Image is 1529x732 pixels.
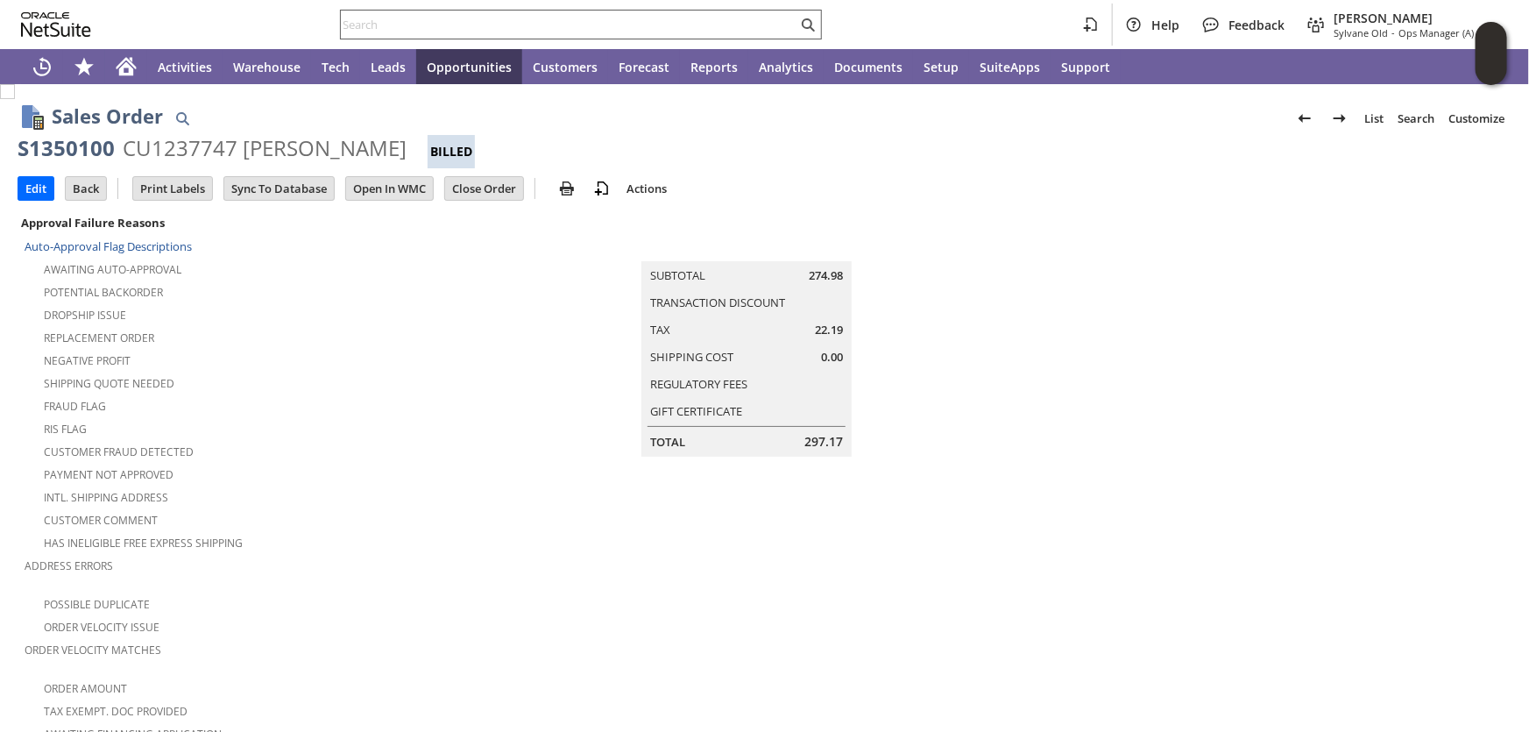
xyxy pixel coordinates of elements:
[44,490,168,505] a: Intl. Shipping Address
[445,177,523,200] input: Close Order
[824,49,913,84] a: Documents
[619,59,669,75] span: Forecast
[133,177,212,200] input: Print Labels
[556,178,577,199] img: print.svg
[650,267,705,283] a: Subtotal
[25,238,192,254] a: Auto-Approval Flag Descriptions
[32,56,53,77] svg: Recent Records
[1228,17,1285,33] span: Feedback
[1476,22,1507,85] iframe: Click here to launch Oracle Guided Learning Help Panel
[650,434,685,450] a: Total
[44,308,126,323] a: Dropship Issue
[1398,26,1497,39] span: Ops Manager (A) (F2L)
[360,49,416,84] a: Leads
[116,56,137,77] svg: Home
[346,177,433,200] input: Open In WMC
[371,59,406,75] span: Leads
[18,177,53,200] input: Edit
[680,49,748,84] a: Reports
[21,49,63,84] a: Recent Records
[123,134,407,162] div: CU1237747 [PERSON_NAME]
[25,558,113,573] a: Address Errors
[44,399,106,414] a: Fraud Flag
[233,59,301,75] span: Warehouse
[74,56,95,77] svg: Shortcuts
[533,59,598,75] span: Customers
[969,49,1051,84] a: SuiteApps
[1334,10,1497,26] span: [PERSON_NAME]
[690,59,738,75] span: Reports
[44,620,159,635] a: Order Velocity Issue
[63,49,105,84] div: Shortcuts
[105,49,147,84] a: Home
[759,59,813,75] span: Analytics
[322,59,350,75] span: Tech
[416,49,522,84] a: Opportunities
[44,704,188,719] a: Tax Exempt. Doc Provided
[1329,108,1350,129] img: Next
[172,108,193,129] img: Quick Find
[619,181,674,196] a: Actions
[44,376,174,391] a: Shipping Quote Needed
[52,102,163,131] h1: Sales Order
[650,322,670,338] a: Tax
[44,467,173,482] a: Payment not approved
[44,422,87,437] a: RIS flag
[311,49,360,84] a: Tech
[1391,26,1395,39] span: -
[591,178,612,199] img: add-record.svg
[44,536,243,551] a: Has Ineligible Free Express Shipping
[44,262,181,277] a: Awaiting Auto-Approval
[223,49,311,84] a: Warehouse
[650,403,742,419] a: Gift Certificate
[1051,49,1121,84] a: Support
[924,59,959,75] span: Setup
[913,49,969,84] a: Setup
[18,134,115,162] div: S1350100
[21,12,91,37] svg: logo
[44,513,158,528] a: Customer Comment
[809,267,843,284] span: 274.98
[650,295,785,310] a: Transaction Discount
[522,49,608,84] a: Customers
[1151,17,1179,33] span: Help
[1334,26,1388,39] span: Sylvane Old
[1476,54,1507,86] span: Oracle Guided Learning Widget. To move around, please hold and drag
[158,59,212,75] span: Activities
[44,330,154,345] a: Replacement Order
[1061,59,1110,75] span: Support
[834,59,903,75] span: Documents
[641,233,852,261] caption: Summary
[1294,108,1315,129] img: Previous
[821,349,843,366] span: 0.00
[427,59,512,75] span: Opportunities
[797,14,818,35] svg: Search
[44,444,194,459] a: Customer Fraud Detected
[25,643,161,657] a: Order Velocity Matches
[44,285,163,300] a: Potential Backorder
[44,681,127,696] a: Order Amount
[980,59,1040,75] span: SuiteApps
[608,49,680,84] a: Forecast
[341,14,797,35] input: Search
[1391,104,1441,132] a: Search
[18,211,508,234] div: Approval Failure Reasons
[650,349,733,365] a: Shipping Cost
[1441,104,1511,132] a: Customize
[44,597,150,612] a: Possible Duplicate
[1357,104,1391,132] a: List
[44,353,131,368] a: Negative Profit
[428,135,475,168] div: Billed
[66,177,106,200] input: Back
[224,177,334,200] input: Sync To Database
[748,49,824,84] a: Analytics
[804,433,843,451] span: 297.17
[650,376,747,392] a: Regulatory Fees
[815,322,843,338] span: 22.19
[147,49,223,84] a: Activities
